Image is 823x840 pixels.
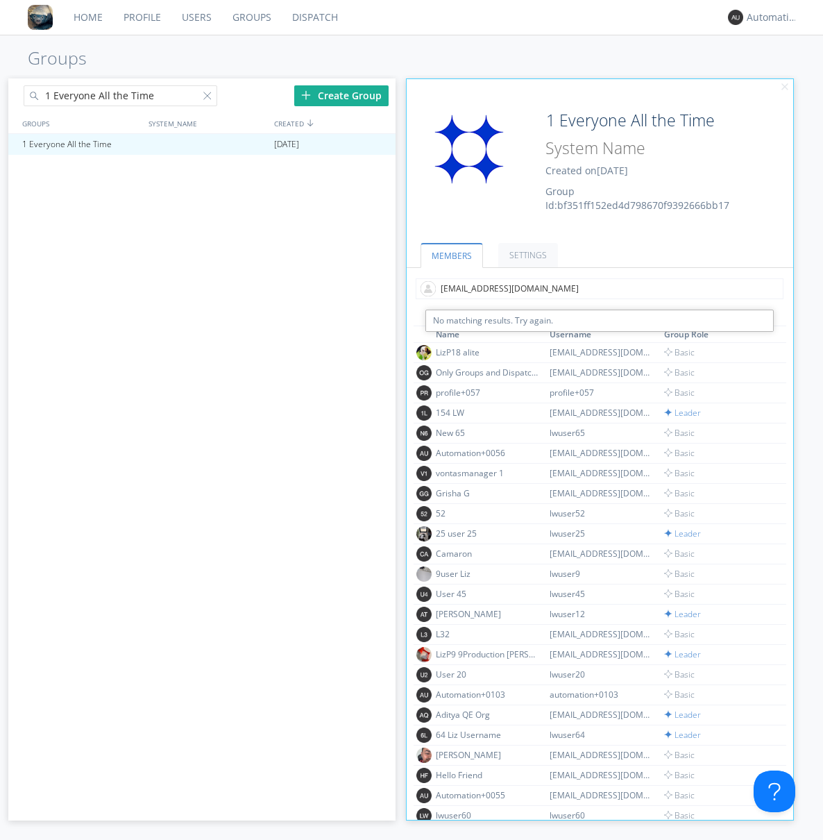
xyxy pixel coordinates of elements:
th: Toggle SortBy [662,326,772,343]
img: 373638.png [416,587,432,602]
div: L32 [436,628,540,640]
img: 373638.png [416,788,432,803]
div: 1 Everyone All the Time [19,134,144,155]
span: Basic [664,588,695,600]
th: Toggle SortBy [434,326,548,343]
img: 373638.png [416,486,432,501]
span: Leader [664,709,701,721]
div: CREATED [271,113,397,133]
span: Leader [664,528,701,539]
span: Basic [664,789,695,801]
span: Basic [664,346,695,358]
div: [EMAIL_ADDRESS][DOMAIN_NAME] [550,749,654,761]
img: 373638.png [416,426,432,441]
div: profile+057 [550,387,654,398]
span: Basic [664,809,695,821]
img: 373638.png [416,728,432,743]
img: 373638.png [416,707,432,723]
div: lwuser45 [550,588,654,600]
div: lwuser60 [436,809,540,821]
div: User 20 [436,669,540,680]
div: 64 Liz Username [436,729,540,741]
a: 1 Everyone All the Time[DATE] [8,134,396,155]
div: [PERSON_NAME] [436,749,540,761]
img: 31c91c2a7426418da1df40c869a31053 [417,108,521,191]
span: Basic [664,548,695,560]
div: Camaron [436,548,540,560]
span: Basic [664,669,695,680]
div: Hello Friend [436,769,540,781]
img: cancel.svg [780,83,790,92]
span: Created on [545,164,628,177]
div: 9user Liz [436,568,540,580]
div: MEMBERS [414,310,787,326]
a: MEMBERS [421,243,483,268]
div: 154 LW [436,407,540,419]
img: 373638.png [416,607,432,622]
div: 25 user 25 [436,528,540,539]
div: lwuser52 [550,507,654,519]
div: [EMAIL_ADDRESS][DOMAIN_NAME] [550,447,654,459]
span: Basic [664,467,695,479]
div: automation+0103 [550,689,654,700]
span: Basic [664,749,695,761]
span: Basic [664,427,695,439]
img: 373638.png [416,446,432,461]
img: 373638.png [416,667,432,682]
h1: Groups [28,49,823,68]
div: Only Groups and Dispatch Tabs [436,367,540,378]
span: Leader [664,648,701,660]
input: Group Name [541,108,725,133]
div: Grisha G [436,487,540,499]
div: 52 [436,507,540,519]
div: lwuser65 [550,427,654,439]
div: LizP9 9Production [PERSON_NAME] [436,648,540,660]
div: [EMAIL_ADDRESS][DOMAIN_NAME] [550,648,654,660]
span: No matching results. Try again. [433,314,766,329]
span: Basic [664,507,695,519]
img: 8ff700cf5bab4eb8a436322861af2272 [28,5,53,30]
div: lwuser12 [550,608,654,620]
span: Leader [664,407,701,419]
div: New 65 [436,427,540,439]
span: Leader [664,608,701,620]
img: 80e68eabbbac43a884e96875f533d71b [416,748,432,763]
div: profile+057 [436,387,540,398]
div: GROUPS [19,113,142,133]
div: Automation+0056 [436,447,540,459]
span: Basic [664,487,695,499]
div: [EMAIL_ADDRESS][DOMAIN_NAME] [550,548,654,560]
div: LizP18 alite [436,346,540,358]
span: Basic [664,689,695,700]
img: 3bbc311a52b54698903a55b0341731c5 [416,647,432,662]
img: 373638.png [416,627,432,642]
div: lwuser25 [550,528,654,539]
div: lwuser20 [550,669,654,680]
img: plus.svg [301,90,311,100]
img: 373638.png [416,546,432,562]
div: Automation+0055 [436,789,540,801]
th: Toggle SortBy [548,326,661,343]
div: [EMAIL_ADDRESS][DOMAIN_NAME] [550,769,654,781]
div: [EMAIL_ADDRESS][DOMAIN_NAME] [550,628,654,640]
input: Type name of user to add to group [416,278,783,299]
div: lwuser9 [550,568,654,580]
div: [EMAIL_ADDRESS][DOMAIN_NAME] [550,367,654,378]
div: Create Group [294,85,389,106]
div: User 45 [436,588,540,600]
img: 373638.png [416,405,432,421]
div: [EMAIL_ADDRESS][DOMAIN_NAME] [550,407,654,419]
div: [EMAIL_ADDRESS][DOMAIN_NAME] [550,346,654,358]
div: [EMAIL_ADDRESS][DOMAIN_NAME] [550,487,654,499]
span: Basic [664,628,695,640]
span: Group Id: bf351ff152ed4d798670f9392666bb17 [545,185,729,212]
img: 373638.png [416,385,432,401]
img: 373638.png [416,687,432,703]
span: Basic [664,367,695,378]
span: Basic [664,447,695,459]
img: 373638.png [728,10,743,25]
div: Aditya QE Org [436,709,540,721]
img: 305fa19a2e58434bb3f4e88bbfc8325e [416,566,432,582]
span: [DATE] [274,134,299,155]
div: vontasmanager 1 [436,467,540,479]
